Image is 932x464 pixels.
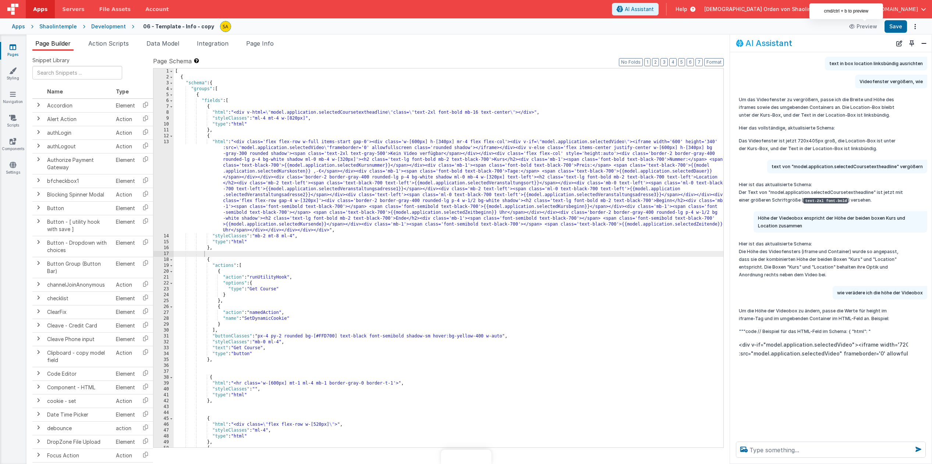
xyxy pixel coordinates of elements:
div: 36 [153,363,174,369]
div: 39 [153,380,174,386]
button: No Folds [619,58,643,66]
div: 30 [153,327,174,333]
p: Um das Videofenster zu vergrößern, passe ich die Breite und Höhe des iframes sowie des umgebenden... [739,96,904,119]
div: cmd/ctrl + b to preview [809,3,883,19]
span: Name [47,88,63,95]
div: 15 [153,239,174,245]
td: Element [113,201,138,215]
div: 37 [153,369,174,375]
td: Button [44,201,113,215]
span: Page Info [246,40,274,47]
td: action [113,421,138,435]
div: 28 [153,316,174,322]
div: 50 [153,445,174,451]
h4: 06 - Template - Info - copy [143,24,214,29]
td: Button - [ utility hook with save ] [44,215,113,236]
td: Element [113,305,138,319]
div: 17 [153,251,174,257]
td: Action [113,139,138,153]
td: bfcheckbox1 [44,174,113,188]
td: Element [113,380,138,394]
td: Element [113,319,138,332]
div: 16 [153,245,174,251]
div: 22 [153,280,174,286]
div: 10 [153,121,174,127]
td: Cleave - Credit Card [44,319,113,332]
span: Page Builder [35,40,71,47]
button: 6 [687,58,694,66]
td: Element [113,367,138,380]
span: Snippet Library [32,57,70,64]
p: text in box location linksbündig ausrichten [829,60,923,67]
td: authLogin [44,126,113,139]
div: 32 [153,339,174,345]
div: 27 [153,310,174,316]
p: Hier das vollständige, aktualisierte Schema: [739,124,904,132]
td: Element [113,153,138,174]
div: 45 [153,416,174,422]
td: Action [113,394,138,408]
p: Höhe der Viedeobox enspricht der Höhe der beiden boxen Kurs und Location zusammen [758,214,923,230]
div: 40 [153,386,174,392]
div: 33 [153,345,174,351]
button: 5 [678,58,685,66]
td: Element [113,291,138,305]
td: Button - Dropdown with choices [44,236,113,257]
div: 48 [153,433,174,439]
button: [DEMOGRAPHIC_DATA] Orden von Shaolin e.V — [EMAIL_ADDRESS][DOMAIN_NAME] [704,6,926,13]
td: Element [113,435,138,449]
div: 14 [153,233,174,239]
span: [DEMOGRAPHIC_DATA] Orden von Shaolin e.V — [704,6,828,13]
div: 18 [153,257,174,263]
td: Component - HTML [44,380,113,394]
p: Videofenster vergößern, wie [860,78,923,85]
td: Blocking Spinner Modal [44,188,113,201]
code: text-2xl font-bold [803,198,848,203]
p: Hier ist das aktualisierte Schema: Die Höhe des Videofensters (iframe und Container) wurde so ang... [739,240,904,279]
td: ClearFix [44,305,113,319]
td: Clipboard - copy model field [44,346,113,367]
span: Apps [33,6,47,13]
div: 31 [153,333,174,339]
div: 5 [153,92,174,98]
button: Toggle Pin [907,38,917,49]
span: Servers [62,6,84,13]
td: Code Editor [44,367,113,380]
div: 24 [153,292,174,298]
div: 19 [153,263,174,269]
div: 35 [153,357,174,363]
div: 4 [153,86,174,92]
div: 29 [153,322,174,327]
td: Element [113,99,138,113]
p: wie verädere ich die höhe der Videobox [837,289,923,297]
p: text von "model.application.selectedCoursetextheadline" vergößern [772,163,923,170]
button: New Chat [894,38,904,49]
span: Help [676,6,687,13]
div: 44 [153,410,174,416]
span: Page Schema [153,57,192,65]
td: Element [113,257,138,278]
div: 12 [153,133,174,139]
div: 6 [153,98,174,104]
span: File Assets [99,6,131,13]
img: e3e1eaaa3c942e69edc95d4236ce57bf [220,21,231,32]
div: 47 [153,428,174,433]
td: cookie - set [44,394,113,408]
div: 34 [153,351,174,357]
div: 9 [153,116,174,121]
p: Das Videofenster ist jetzt 720x405px groß, die Location-Box ist unter der Kurs-Box, und der Text ... [739,137,904,152]
div: 21 [153,274,174,280]
td: Button Group (Button Bar) [44,257,113,278]
td: Action [113,188,138,201]
button: 4 [669,58,677,66]
div: 26 [153,304,174,310]
button: 1 [644,58,651,66]
td: Element [113,236,138,257]
td: Element [113,215,138,236]
div: 23 [153,286,174,292]
button: 7 [695,58,703,66]
div: 7 [153,104,174,110]
div: Shaolintemple [39,23,77,30]
td: Date Time Picker [44,408,113,421]
h2: AI Assistant [745,39,792,47]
